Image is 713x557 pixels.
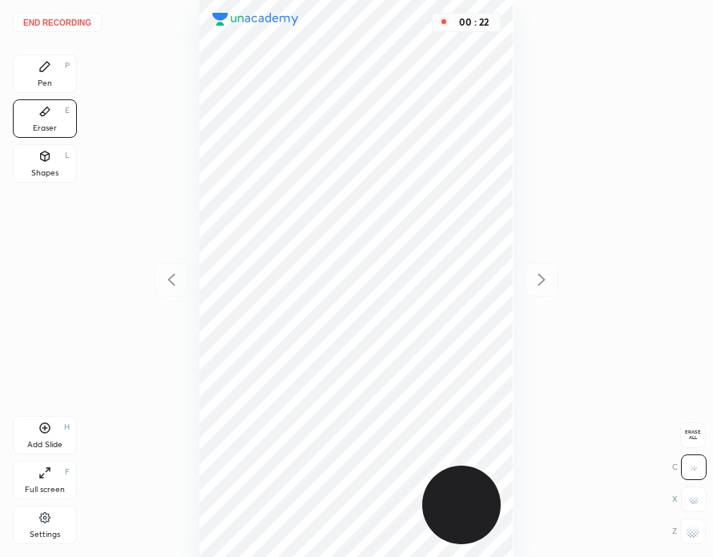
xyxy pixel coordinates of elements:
div: 00 : 22 [455,17,493,28]
img: logo.38c385cc.svg [212,13,299,26]
div: H [64,423,70,431]
div: Pen [38,79,52,87]
div: Settings [30,531,60,539]
div: C [672,454,707,480]
div: Add Slide [27,441,62,449]
div: Shapes [31,169,58,177]
div: L [65,151,70,159]
div: E [65,107,70,115]
button: End recording [13,13,102,32]
div: F [65,468,70,476]
div: P [65,62,70,70]
div: Z [672,519,706,544]
span: Erase all [681,430,705,441]
div: X [672,486,707,512]
div: Full screen [25,486,65,494]
div: Eraser [33,124,57,132]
